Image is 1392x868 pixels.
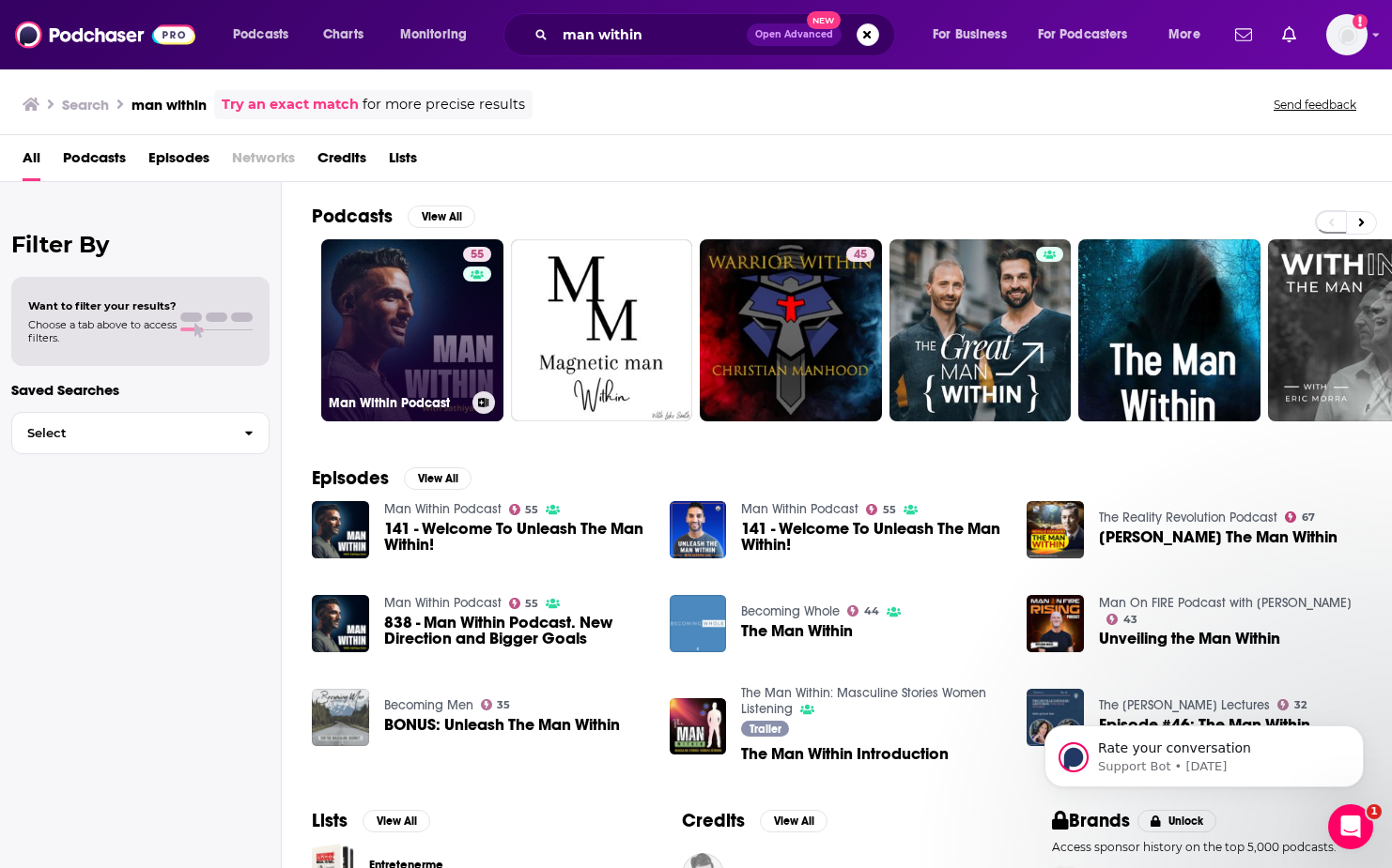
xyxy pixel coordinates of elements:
a: EpisodesView All [312,466,472,490]
a: The Man Within Introduction [741,746,949,762]
span: 1 [1367,804,1382,819]
a: Podcasts [63,143,126,181]
a: Show notifications dropdown [1275,19,1304,51]
span: 55 [471,246,484,265]
a: Man Within Podcast [384,595,502,611]
h3: man within [131,96,207,114]
button: open menu [920,20,1030,50]
a: 45 [846,247,874,262]
a: 55 [463,247,491,262]
a: The Man Within [670,595,727,652]
svg: Add a profile image [1353,14,1368,29]
a: Try an exact match [222,94,359,115]
a: The Man Within [741,623,853,639]
a: Becoming Men [384,697,473,713]
a: 44 [847,605,879,617]
a: All [23,143,40,181]
span: For Podcasters [1038,22,1128,48]
a: Show notifications dropdown [1228,19,1260,51]
a: Unveiling the Man Within [1099,631,1280,647]
span: 35 [497,701,510,709]
a: The Man Within Introduction [670,698,727,755]
h2: Episodes [312,466,389,490]
span: Monitoring [400,22,467,48]
img: 141 - Welcome To Unleash The Man Within! [670,501,727,558]
img: BONUS: Unleash The Man Within [312,689,369,746]
a: Man Within Podcast [384,501,502,517]
a: Credits [317,143,366,181]
button: View All [363,810,430,832]
a: Neville Goddard The Man Within [1099,529,1338,545]
span: 55 [525,600,538,608]
h3: Search [62,96,109,114]
button: Send feedback [1268,97,1362,113]
a: The Man Within: Masculine Stories Women Listening [741,685,986,717]
a: 55 [509,504,539,515]
img: 141 - Welcome To Unleash The Man Within! [312,501,369,558]
a: ListsView All [312,809,430,832]
span: Charts [323,22,363,48]
h2: Podcasts [312,205,393,228]
a: 43 [1106,614,1137,625]
iframe: Intercom live chat [1328,804,1373,849]
a: The Reality Revolution Podcast [1099,510,1277,525]
h2: Filter By [11,231,270,258]
a: BONUS: Unleash The Man Within [384,717,620,733]
span: More [1168,22,1200,48]
span: 44 [864,607,879,616]
img: Unveiling the Man Within [1027,595,1084,652]
span: for more precise results [363,94,525,115]
h2: Lists [312,809,348,832]
a: 838 - Man Within Podcast. New Direction and Bigger Goals [312,595,369,652]
a: Man On FIRE Podcast with David Mehler [1099,595,1352,611]
img: Neville Goddard The Man Within [1027,501,1084,558]
span: Select [12,427,229,439]
iframe: Intercom notifications message [1016,686,1392,817]
button: open menu [1155,20,1224,50]
span: [PERSON_NAME] The Man Within [1099,529,1338,545]
button: Open AdvancedNew [747,23,842,46]
button: open menu [1026,20,1155,50]
a: Lists [389,143,417,181]
a: 55Man Within Podcast [321,239,503,421]
button: View All [404,467,472,490]
a: Becoming Whole [741,603,840,619]
a: 67 [1285,511,1315,523]
a: 838 - Man Within Podcast. New Direction and Bigger Goals [384,615,647,647]
span: Networks [232,143,295,181]
span: Want to filter your results? [28,299,177,312]
span: Podcasts [233,22,288,48]
a: Man Within Podcast [741,501,858,517]
a: 141 - Welcome To Unleash The Man Within! [384,521,647,553]
button: View All [760,810,827,832]
img: User Profile [1326,14,1368,55]
span: For Business [933,22,1007,48]
button: Unlock [1137,810,1217,832]
a: Episodes [148,143,209,181]
img: Podchaser - Follow, Share and Rate Podcasts [15,17,195,53]
input: Search podcasts, credits, & more... [555,20,747,50]
span: Logged in as shcarlos [1326,14,1368,55]
span: 55 [883,506,896,514]
a: CreditsView All [682,809,827,832]
button: open menu [387,20,491,50]
span: 55 [525,506,538,514]
a: 55 [509,598,539,609]
span: 67 [1302,513,1315,522]
a: 35 [481,699,511,710]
